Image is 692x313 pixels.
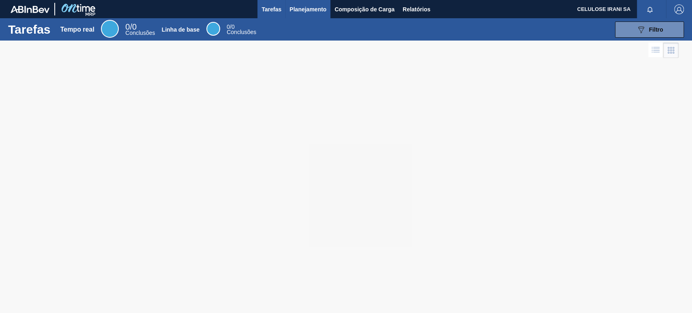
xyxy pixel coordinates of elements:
font: Linha de base [162,26,199,33]
button: Notificações [637,4,663,15]
div: Tempo real [101,20,119,38]
font: Tarefas [261,6,281,13]
font: 0 [125,22,130,31]
button: Filtro [615,21,684,38]
font: Conclusões [227,29,256,35]
font: / [130,22,132,31]
img: Sair [674,4,684,14]
div: Linha de base [206,22,220,36]
font: Conclusões [125,30,155,36]
font: Planejamento [289,6,326,13]
font: Filtro [649,26,663,33]
font: 0 [227,24,230,30]
img: TNhmsLtSVTkK8tSr43FrP2fwEKptu5GPRR3wAAAABJRU5ErkJggg== [11,6,49,13]
font: / [230,24,231,30]
font: CELULOSE IRANI SA [577,6,630,12]
font: Tarefas [8,23,51,36]
font: 0 [231,24,235,30]
div: Tempo real [125,24,155,36]
font: Composição de Carga [334,6,394,13]
font: Tempo real [60,26,94,33]
font: Relatórios [403,6,430,13]
div: Linha de base [227,24,256,35]
font: 0 [132,22,137,31]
